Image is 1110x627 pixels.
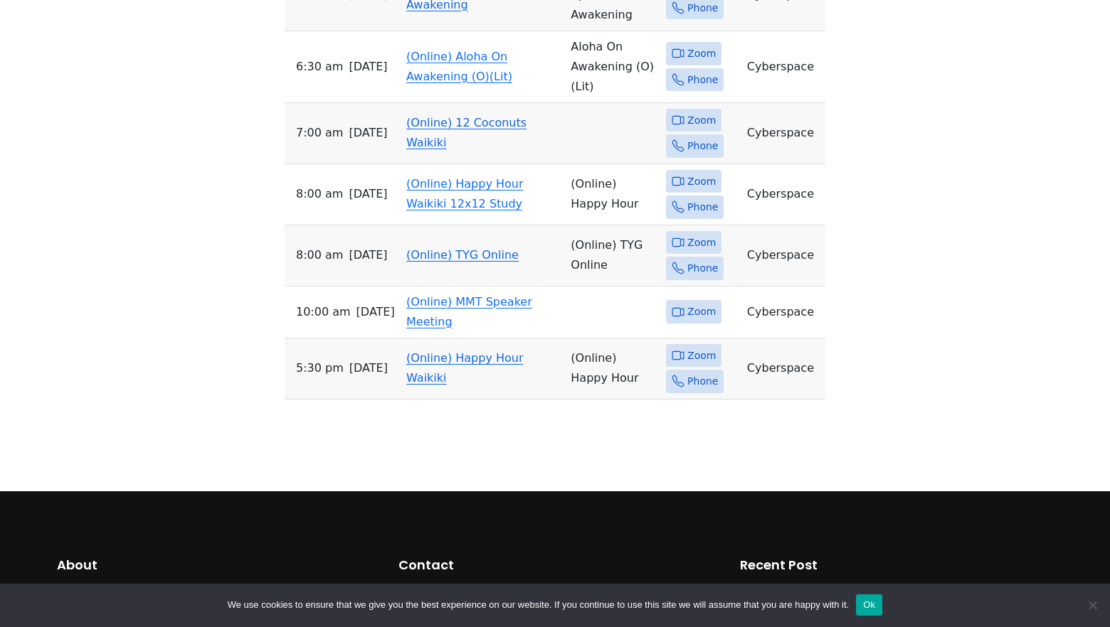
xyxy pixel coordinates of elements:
[741,103,825,164] td: Cyberspace
[296,302,351,322] span: 10:00 AM
[349,57,387,77] span: [DATE]
[349,123,387,143] span: [DATE]
[296,245,343,265] span: 8:00 AM
[406,177,523,210] a: (Online) Happy Hour Waikiki 12x12 Study
[687,303,716,321] span: Zoom
[741,225,825,286] td: Cyberspace
[565,31,660,103] td: Aloha On Awakening (O) (Lit)
[296,184,343,204] span: 8:00 AM
[398,555,712,575] h2: Contact
[565,164,660,225] td: (Online) Happy Hour
[687,347,716,365] span: Zoom
[687,173,716,191] span: Zoom
[856,594,882,616] button: Ok
[687,137,718,155] span: Phone
[687,234,716,252] span: Zoom
[406,351,523,385] a: (Online) Happy Hour Waikiki
[687,112,716,129] span: Zoom
[57,555,370,575] h2: About
[228,598,849,612] span: We use cookies to ensure that we give you the best experience on our website. If you continue to ...
[349,245,387,265] span: [DATE]
[687,198,718,216] span: Phone
[349,358,388,378] span: [DATE]
[356,302,395,322] span: [DATE]
[565,338,660,400] td: (Online) Happy Hour
[740,555,1053,575] h2: Recent Post
[296,358,344,378] span: 5:30 PM
[687,373,718,390] span: Phone
[1085,598,1099,612] span: No
[349,184,387,204] span: [DATE]
[741,286,825,338] td: Cyberspace
[406,116,527,149] a: (Online) 12 Coconuts Waikiki
[687,45,716,63] span: Zoom
[565,225,660,286] td: (Online) TYG Online
[741,31,825,103] td: Cyberspace
[296,123,343,143] span: 7:00 AM
[296,57,343,77] span: 6:30 AM
[687,259,718,277] span: Phone
[406,248,519,262] a: (Online) TYG Online
[741,164,825,225] td: Cyberspace
[406,50,512,83] a: (Online) Aloha On Awakening (O)(Lit)
[741,338,825,400] td: Cyberspace
[687,71,718,89] span: Phone
[406,295,532,328] a: (Online) MMT Speaker Meeting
